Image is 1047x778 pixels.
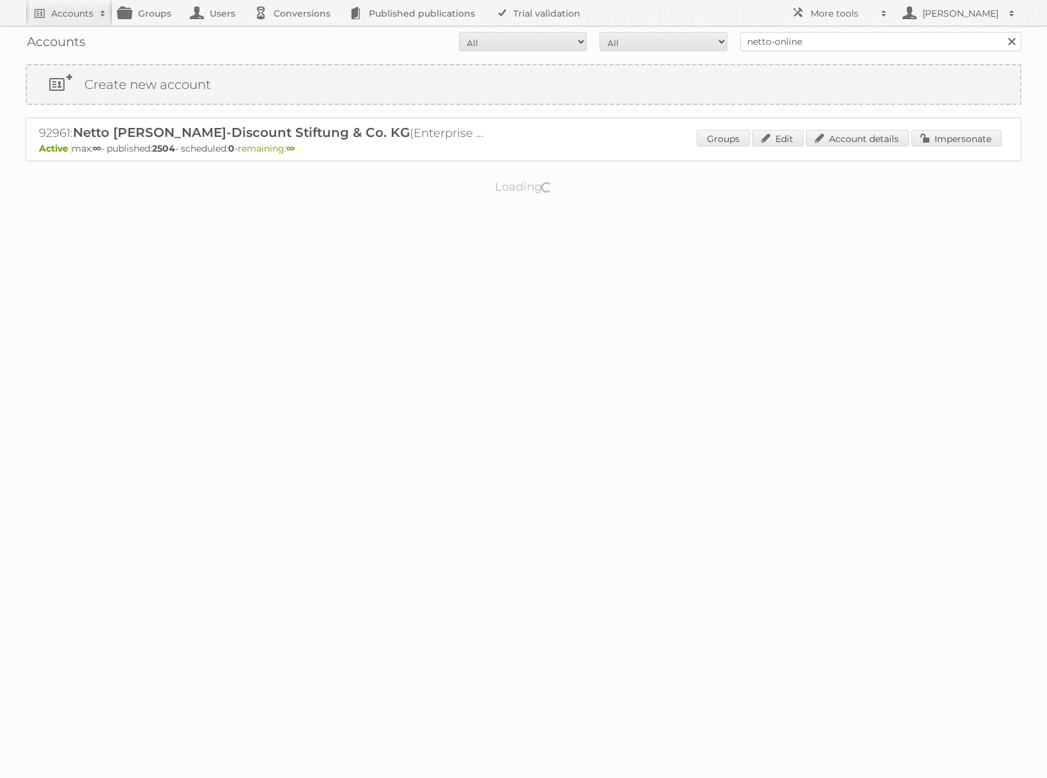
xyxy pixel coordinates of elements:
span: Active [39,143,72,154]
p: Loading [454,174,593,200]
p: max: - published: - scheduled: - [39,143,1008,154]
a: Impersonate [911,130,1002,147]
a: Edit [752,130,803,147]
strong: ∞ [286,143,295,154]
h2: More tools [810,7,874,20]
a: Account details [806,130,909,147]
strong: ∞ [93,143,101,154]
strong: 2504 [152,143,175,154]
span: remaining: [238,143,295,154]
strong: 0 [228,143,235,154]
span: Netto [PERSON_NAME]-Discount Stiftung & Co. KG [73,125,410,140]
h2: [PERSON_NAME] [919,7,1002,20]
h2: Accounts [51,7,93,20]
h2: 92961: (Enterprise ∞) [39,125,486,141]
a: Groups [697,130,750,147]
a: Create new account [27,65,1020,104]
